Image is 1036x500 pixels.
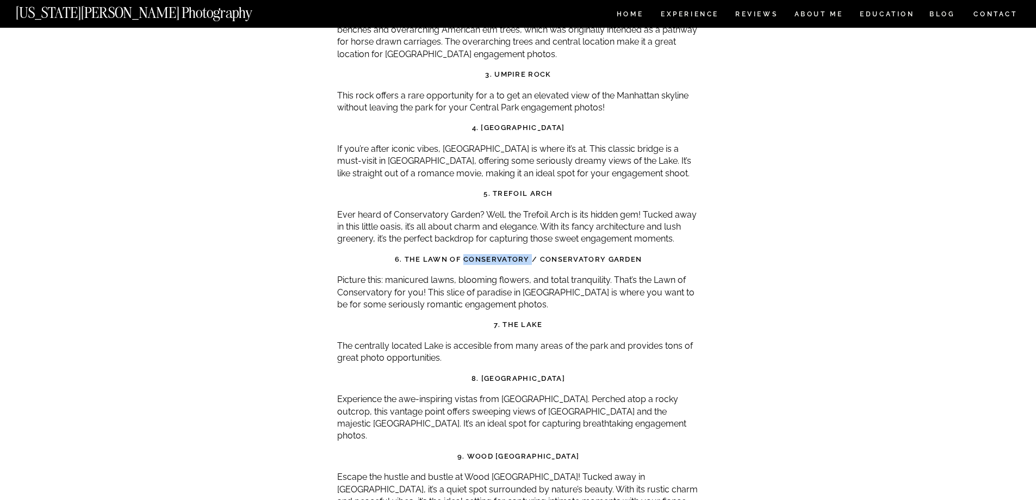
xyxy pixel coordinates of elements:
p: Experience the awe-inspiring vistas from [GEOGRAPHIC_DATA]. Perched atop a rocky outcrop, this va... [337,393,700,442]
strong: 9. Wood [GEOGRAPHIC_DATA] [457,452,580,460]
a: BLOG [929,11,956,20]
p: Leading up to [GEOGRAPHIC_DATA] is The Mall / Literary Walk. This pathway is lined with benches a... [337,12,700,61]
strong: 4. [GEOGRAPHIC_DATA] [472,124,565,132]
a: ABOUT ME [794,11,843,20]
strong: 6. The Lawn of Conservatory / Conservatory Garden [395,255,642,263]
p: The centrally located Lake is accesible from many areas of the park and provides tons of great ph... [337,340,700,365]
p: Ever heard of Conservatory Garden? Well, the Trefoil Arch is its hidden gem! Tucked away in this ... [337,209,700,245]
a: [US_STATE][PERSON_NAME] Photography [16,5,289,15]
strong: 7. The Lake [494,320,542,329]
a: EDUCATION [859,11,916,20]
p: Picture this: manicured lawns, blooming flowers, and total tranquility. That’s the Lawn of Conser... [337,274,700,311]
p: This rock offers a rare opportunity for a to get an elevated view of the Manhattan skyline withou... [337,90,700,114]
strong: 3. Umpire Rock [485,70,551,78]
a: HOME [615,11,646,20]
a: CONTACT [973,8,1018,20]
p: If you’re after iconic vibes, [GEOGRAPHIC_DATA] is where it’s at. This classic bridge is a must-v... [337,143,700,180]
a: REVIEWS [735,11,776,20]
strong: 8. [GEOGRAPHIC_DATA] [472,374,565,382]
strong: 5. Trefoil Arch [483,189,553,197]
a: Experience [661,11,718,20]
